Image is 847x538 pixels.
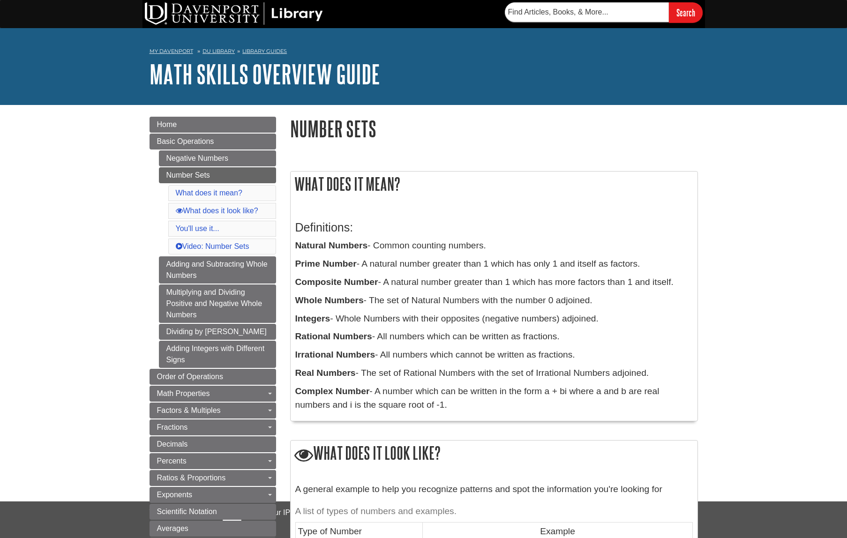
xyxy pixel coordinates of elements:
[157,524,188,532] span: Averages
[505,2,703,22] form: Searches DU Library's articles, books, and more
[145,2,323,25] img: DU Library
[295,314,330,323] b: Integers
[159,284,276,323] a: Multiplying and Dividing Positive and Negative Whole Numbers
[295,312,693,326] p: - Whole Numbers with their opposites (negative numbers) adjoined.
[505,2,669,22] input: Find Articles, Books, & More...
[295,277,378,287] b: Composite Number
[157,508,217,516] span: Scientific Notation
[150,403,276,418] a: Factors & Multiples
[295,348,693,362] p: - All numbers which cannot be written as fractions.
[150,117,276,133] a: Home
[150,47,193,55] a: My Davenport
[150,487,276,503] a: Exponents
[150,386,276,402] a: Math Properties
[176,189,242,197] a: What does it mean?
[150,419,276,435] a: Fractions
[150,453,276,469] a: Percents
[295,330,693,344] p: - All numbers which can be written as fractions.
[150,436,276,452] a: Decimals
[159,150,276,166] a: Negative Numbers
[157,389,210,397] span: Math Properties
[295,501,693,522] caption: A list of types of numbers and examples.
[295,385,693,412] p: - A number which can be written in the form a + bi where a and b are real numbers and i is the sq...
[157,457,187,465] span: Percents
[157,137,214,145] span: Basic Operations
[242,48,287,54] a: Library Guides
[150,504,276,520] a: Scientific Notation
[295,294,693,307] p: - The set of Natural Numbers with the number 0 adjoined.
[150,369,276,385] a: Order of Operations
[295,331,372,341] b: Rational Numbers
[176,224,219,232] a: You'll use it...
[295,350,375,359] b: Irrational Numbers
[157,373,223,381] span: Order of Operations
[295,386,370,396] b: Complex Number
[669,2,703,22] input: Search
[295,483,693,496] p: A general example to help you recognize patterns and spot the information you're looking for
[295,240,368,250] b: Natural Numbers
[295,276,693,289] p: - A natural number greater than 1 which has more factors than 1 and itself.
[295,221,693,234] h3: Definitions:
[159,324,276,340] a: Dividing by [PERSON_NAME]
[159,341,276,368] a: Adding Integers with Different Signs
[150,521,276,537] a: Averages
[157,120,177,128] span: Home
[291,172,697,196] h2: What does it mean?
[176,207,258,215] a: What does it look like?
[295,239,693,253] p: - Common counting numbers.
[157,474,226,482] span: Ratios & Proportions
[150,470,276,486] a: Ratios & Proportions
[157,440,188,448] span: Decimals
[150,134,276,149] a: Basic Operations
[295,257,693,271] p: - A natural number greater than 1 which has only 1 and itself as factors.
[159,167,276,183] a: Number Sets
[150,60,380,89] a: Math Skills Overview Guide
[290,117,698,141] h1: Number Sets
[176,242,249,250] a: Video: Number Sets
[295,259,357,269] b: Prime Number
[159,256,276,284] a: Adding and Subtracting Whole Numbers
[157,491,193,499] span: Exponents
[157,406,221,414] span: Factors & Multiples
[150,45,698,60] nav: breadcrumb
[295,366,693,380] p: - The set of Rational Numbers with the set of Irrational Numbers adjoined.
[295,368,356,378] b: Real Numbers
[295,295,364,305] b: Whole Numbers
[202,48,235,54] a: DU Library
[157,423,188,431] span: Fractions
[291,441,697,467] h2: What does it look like?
